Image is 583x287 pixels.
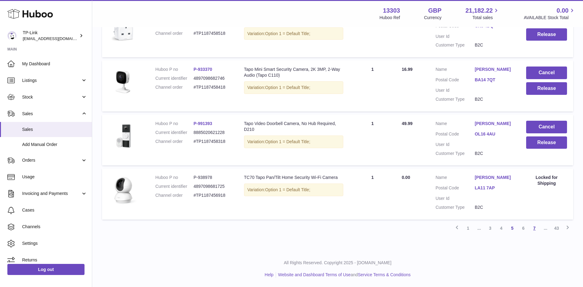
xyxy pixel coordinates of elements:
div: TC70 Tapo Pan/Tilt Home Security Wi-Fi Camera [244,175,344,180]
dd: P-938978 [194,175,232,180]
span: Option 1 = Default Title; [265,187,310,192]
a: LA11 7AP [475,185,514,191]
dt: Huboo P no [156,175,194,180]
img: gaby.chen@tp-link.com [7,31,17,40]
p: All Rights Reserved. Copyright 2025 - [DOMAIN_NAME] [97,260,578,266]
button: Release [526,82,567,95]
dt: Channel order [156,84,194,90]
dd: #TP1187456918 [194,192,232,198]
a: 1 [463,223,474,234]
a: Log out [7,264,85,275]
span: Add Manual Order [22,142,87,148]
a: 4 [496,223,507,234]
span: Settings [22,241,87,246]
dd: B2C [475,96,514,102]
span: [EMAIL_ADDRESS][DOMAIN_NAME] [23,36,90,41]
a: Website and Dashboard Terms of Use [278,272,351,277]
dt: Postal Code [435,185,475,192]
dt: User Id [435,196,475,201]
span: Sales [22,127,87,132]
a: Help [265,272,274,277]
div: Locked for Shipping [526,175,567,186]
dt: Customer Type [435,42,475,48]
a: [PERSON_NAME] [475,67,514,72]
img: Tapo-P110_UK_1.0_1909_English_01_large_1569563931592x.jpg [108,13,139,43]
dt: Name [435,175,475,182]
dt: Huboo P no [156,67,194,72]
dd: #TP1187458318 [194,139,232,144]
span: Option 1 = Default Title; [265,85,310,90]
a: 7 [529,223,540,234]
button: Release [526,136,567,149]
span: AVAILABLE Stock Total [524,15,576,21]
dd: B2C [475,204,514,210]
span: Option 1 = Default Title; [265,139,310,144]
span: 49.99 [402,121,412,126]
dt: Huboo P no [156,121,194,127]
strong: GBP [428,6,441,15]
span: ... [474,223,485,234]
span: Stock [22,94,81,100]
dt: User Id [435,142,475,148]
a: 43 [551,223,562,234]
span: Orders [22,157,81,163]
span: Listings [22,78,81,83]
div: Variation: [244,184,344,196]
img: TC70_Overview__01_large_1600141473597r.png [108,175,139,205]
dt: Postal Code [435,77,475,84]
span: Cases [22,207,87,213]
a: OL16 4AU [475,131,514,137]
span: Usage [22,174,87,180]
span: My Dashboard [22,61,87,67]
td: 1 [349,60,396,111]
dt: Customer Type [435,96,475,102]
a: P-991393 [194,121,212,126]
div: Currency [424,15,442,21]
a: 0.00 AVAILABLE Stock Total [524,6,576,21]
a: [PERSON_NAME] [475,175,514,180]
li: and [276,272,411,278]
a: 6 [518,223,529,234]
dt: Name [435,121,475,128]
a: Service Terms & Conditions [358,272,411,277]
dt: Customer Type [435,151,475,156]
dt: Channel order [156,30,194,36]
div: TP-Link [23,30,78,42]
td: 1 [349,115,396,166]
dd: B2C [475,151,514,156]
dt: Current identifier [156,130,194,135]
dt: Name [435,67,475,74]
div: Variation: [244,27,344,40]
span: 0.00 [557,6,569,15]
div: Variation: [244,81,344,94]
div: Huboo Ref [380,15,400,21]
dd: #TP1187458418 [194,84,232,90]
dt: User Id [435,34,475,39]
span: 0.00 [402,175,410,180]
dd: B2C [475,42,514,48]
button: Cancel [526,121,567,133]
dd: 4897098681725 [194,184,232,189]
div: Tapo Video Doorbell Camera, No Hub Required, D210 [244,121,344,132]
button: Release [526,28,567,41]
button: Cancel [526,67,567,79]
a: 5 [507,223,518,234]
dt: Postal Code [435,131,475,139]
dd: 8885020621228 [194,130,232,135]
span: Channels [22,224,87,230]
a: P-933370 [194,67,212,72]
dt: Current identifier [156,184,194,189]
span: Invoicing and Payments [22,191,81,196]
dt: Current identifier [156,75,194,81]
span: 16.99 [402,67,412,72]
strong: 13303 [383,6,400,15]
dt: Channel order [156,192,194,198]
span: 21,182.22 [465,6,493,15]
td: 1 [349,168,396,220]
a: 21,182.22 Total sales [465,6,500,21]
a: 3 [485,223,496,234]
a: [PERSON_NAME] [475,121,514,127]
dt: Channel order [156,139,194,144]
span: ... [540,223,551,234]
a: BA14 7QT [475,77,514,83]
